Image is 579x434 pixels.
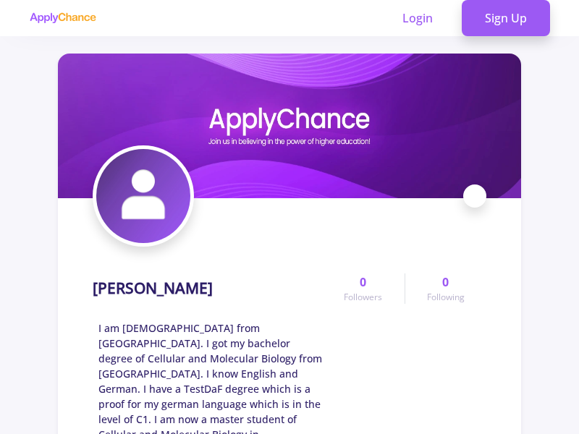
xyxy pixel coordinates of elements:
[442,273,449,291] span: 0
[405,273,486,304] a: 0Following
[93,279,213,297] h1: [PERSON_NAME]
[344,291,382,304] span: Followers
[29,12,96,24] img: applychance logo text only
[58,54,521,198] img: Kasra Kermanshahchicover image
[322,273,404,304] a: 0Followers
[427,291,465,304] span: Following
[96,149,190,243] img: Kasra Kermanshahchiavatar
[360,273,366,291] span: 0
